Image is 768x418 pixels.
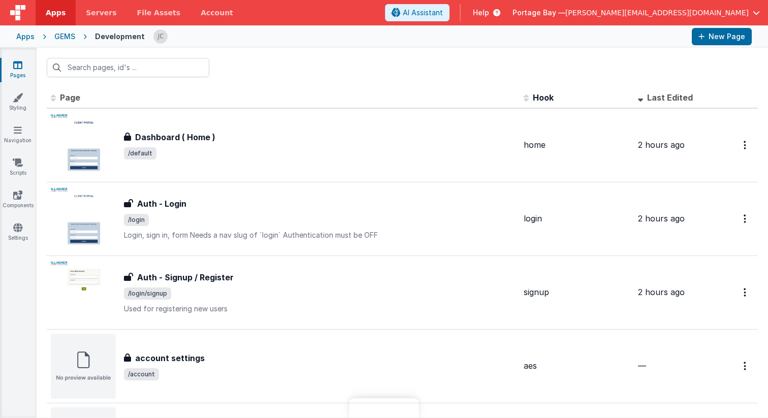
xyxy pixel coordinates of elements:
[46,8,66,18] span: Apps
[513,8,760,18] button: Portage Bay — [PERSON_NAME][EMAIL_ADDRESS][DOMAIN_NAME]
[638,361,646,371] span: —
[738,208,754,229] button: Options
[47,58,209,77] input: Search pages, id's ...
[524,213,630,224] div: login
[524,360,630,372] div: aes
[124,304,516,314] p: Used for registering new users
[137,198,186,210] h3: Auth - Login
[135,352,205,364] h3: account settings
[473,8,489,18] span: Help
[60,92,80,103] span: Page
[692,28,752,45] button: New Page
[738,135,754,155] button: Options
[565,8,749,18] span: [PERSON_NAME][EMAIL_ADDRESS][DOMAIN_NAME]
[54,31,75,42] div: GEMS
[738,356,754,376] button: Options
[403,8,443,18] span: AI Assistant
[738,282,754,303] button: Options
[16,31,35,42] div: Apps
[533,92,554,103] span: Hook
[124,287,171,300] span: /login/signup
[124,230,516,240] p: Login, sign in, form Needs a nav slug of `login` Authentication must be OFF
[153,29,168,44] img: 5d1ca2343d4fbe88511ed98663e9c5d3
[513,8,565,18] span: Portage Bay —
[638,287,685,297] span: 2 hours ago
[638,213,685,223] span: 2 hours ago
[137,8,181,18] span: File Assets
[135,131,215,143] h3: Dashboard ( Home )
[137,271,234,283] h3: Auth - Signup / Register
[524,286,630,298] div: signup
[524,139,630,151] div: home
[385,4,450,21] button: AI Assistant
[124,368,159,380] span: /account
[124,214,149,226] span: /login
[86,8,116,18] span: Servers
[124,147,156,159] span: /default
[638,140,685,150] span: 2 hours ago
[95,31,145,42] div: Development
[647,92,693,103] span: Last Edited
